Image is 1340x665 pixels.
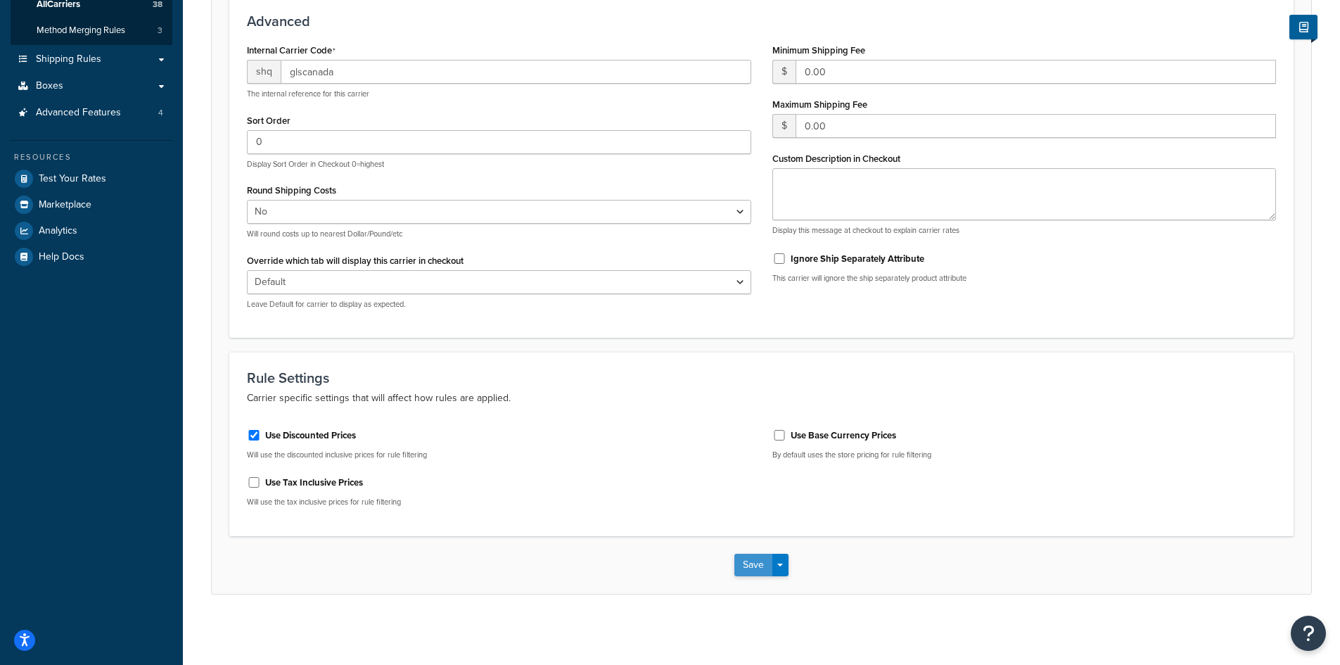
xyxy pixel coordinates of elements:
a: Advanced Features4 [11,100,172,126]
span: Method Merging Rules [37,25,125,37]
span: $ [772,60,796,84]
label: Round Shipping Costs [247,185,336,196]
a: Help Docs [11,244,172,270]
p: Will use the tax inclusive prices for rule filtering [247,497,751,507]
label: Custom Description in Checkout [772,153,900,164]
label: Maximum Shipping Fee [772,99,867,110]
label: Use Discounted Prices [265,429,356,442]
label: Sort Order [247,115,291,126]
a: Marketplace [11,192,172,217]
p: Carrier specific settings that will affect how rules are applied. [247,390,1276,407]
div: Resources [11,151,172,163]
a: Boxes [11,73,172,99]
label: Ignore Ship Separately Attribute [791,253,924,265]
span: Advanced Features [36,107,121,119]
span: shq [247,60,281,84]
label: Internal Carrier Code [247,45,336,56]
span: Boxes [36,80,63,92]
label: Use Base Currency Prices [791,429,896,442]
p: The internal reference for this carrier [247,89,751,99]
span: Shipping Rules [36,53,101,65]
p: Display this message at checkout to explain carrier rates [772,225,1277,236]
p: Display Sort Order in Checkout 0=highest [247,159,751,170]
span: 3 [158,25,162,37]
label: Minimum Shipping Fee [772,45,865,56]
a: Method Merging Rules3 [11,18,172,44]
span: Analytics [39,225,77,237]
a: Test Your Rates [11,166,172,191]
a: Shipping Rules [11,46,172,72]
p: Will use the discounted inclusive prices for rule filtering [247,450,751,460]
span: $ [772,114,796,138]
span: Test Your Rates [39,173,106,185]
p: By default uses the store pricing for rule filtering [772,450,1277,460]
span: Help Docs [39,251,84,263]
p: Leave Default for carrier to display as expected. [247,299,751,310]
label: Use Tax Inclusive Prices [265,476,363,489]
a: Analytics [11,218,172,243]
h3: Advanced [247,13,1276,29]
h3: Rule Settings [247,370,1276,386]
li: Method Merging Rules [11,18,172,44]
span: Marketplace [39,199,91,211]
li: Advanced Features [11,100,172,126]
label: Override which tab will display this carrier in checkout [247,255,464,266]
button: Save [734,554,772,576]
button: Show Help Docs [1289,15,1317,39]
span: 4 [158,107,163,119]
p: This carrier will ignore the ship separately product attribute [772,273,1277,284]
p: Will round costs up to nearest Dollar/Pound/etc [247,229,751,239]
button: Open Resource Center [1291,616,1326,651]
